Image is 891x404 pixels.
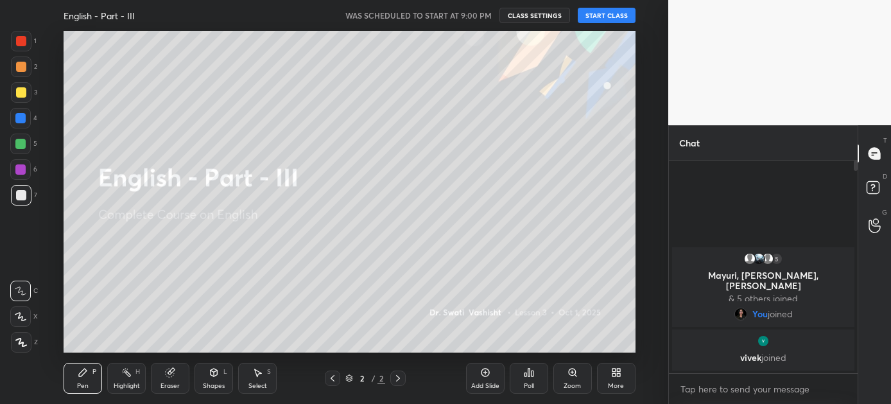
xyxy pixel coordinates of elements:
[77,383,89,389] div: Pen
[114,383,140,389] div: Highlight
[524,383,534,389] div: Poll
[669,245,858,373] div: grid
[223,369,227,375] div: L
[743,252,756,265] img: default.png
[669,126,710,160] p: Chat
[680,270,847,291] p: Mayuri, [PERSON_NAME], [PERSON_NAME]
[11,332,38,353] div: Z
[752,309,768,319] span: You
[752,252,765,265] img: b06059d6d76144998947f50f5f331088.51172741_3
[882,207,887,217] p: G
[267,369,271,375] div: S
[564,383,581,389] div: Zoom
[11,57,37,77] div: 2
[11,185,37,206] div: 7
[345,10,492,21] h5: WAS SCHEDULED TO START AT 9:00 PM
[578,8,636,23] button: START CLASS
[499,8,570,23] button: CLASS SETTINGS
[757,335,770,347] img: 64c2bbf2dcb4447d9a5934f71ba3de3d.jpg
[734,308,747,321] img: e08afb1adbab4fda801bfe2e535ac9a4.jpg
[92,369,96,375] div: P
[761,252,774,265] img: default.png
[11,82,37,103] div: 3
[761,351,786,364] span: joined
[11,31,37,51] div: 1
[770,252,783,265] div: 5
[680,294,847,304] p: & 5 others joined
[377,373,385,384] div: 2
[371,374,375,382] div: /
[471,383,499,389] div: Add Slide
[883,136,887,145] p: T
[160,383,180,389] div: Eraser
[10,306,38,327] div: X
[248,383,267,389] div: Select
[10,134,37,154] div: 5
[883,171,887,181] p: D
[203,383,225,389] div: Shapes
[10,108,37,128] div: 4
[608,383,624,389] div: More
[64,10,135,22] h4: English - Part - III
[680,353,847,363] p: vivek
[10,281,38,301] div: C
[10,159,37,180] div: 6
[135,369,140,375] div: H
[768,309,793,319] span: joined
[356,374,368,382] div: 2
